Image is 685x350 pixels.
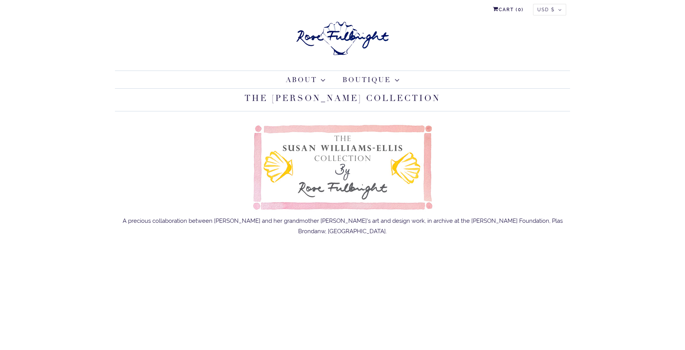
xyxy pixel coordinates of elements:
[493,4,524,15] a: Cart (0)
[518,7,521,12] span: 0
[286,75,326,85] a: About
[342,75,400,85] a: Boutique
[245,93,440,104] a: The [PERSON_NAME] Collection
[115,216,570,237] div: A precious collaboration between [PERSON_NAME] and her grandmother [PERSON_NAME]'s art and design...
[533,4,566,15] button: USD $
